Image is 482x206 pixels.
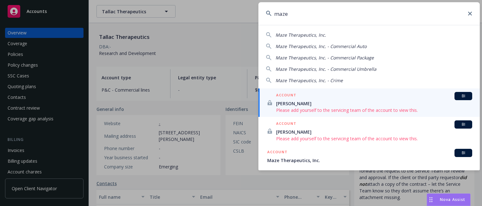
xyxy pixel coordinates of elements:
[275,55,374,61] span: Maze Therapeutics, Inc. - Commercial Package
[275,32,326,38] span: Maze Therapeutics, Inc.
[276,120,296,128] h5: ACCOUNT
[267,149,287,156] h5: ACCOUNT
[276,92,296,100] h5: ACCOUNT
[258,2,480,25] input: Search...
[457,93,470,99] span: BI
[258,88,480,117] a: ACCOUNTBI[PERSON_NAME]Please add yourself to the servicing team of the account to view this.
[276,129,472,135] span: [PERSON_NAME]
[275,77,343,83] span: Maze Therapeutics, Inc. - Crime
[275,66,376,72] span: Maze Therapeutics, Inc. - Commercial Umbrella
[258,145,480,167] a: ACCOUNTBIMaze Therapeutics, Inc.
[457,150,470,156] span: BI
[457,122,470,127] span: BI
[267,157,472,164] span: Maze Therapeutics, Inc.
[276,100,472,107] span: [PERSON_NAME]
[440,197,465,202] span: Nova Assist
[275,43,367,49] span: Maze Therapeutics, Inc. - Commercial Auto
[276,107,472,113] span: Please add yourself to the servicing team of the account to view this.
[276,135,472,142] span: Please add yourself to the servicing team of the account to view this.
[258,117,480,145] a: ACCOUNTBI[PERSON_NAME]Please add yourself to the servicing team of the account to view this.
[427,193,471,206] button: Nova Assist
[427,194,435,206] div: Drag to move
